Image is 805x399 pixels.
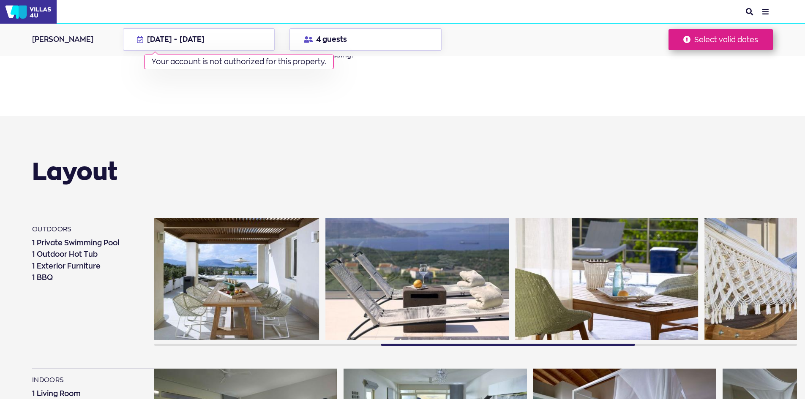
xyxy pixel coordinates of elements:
li: 1 Outdoor Hot Tub [32,249,140,260]
h2: Layout [32,159,117,183]
button: [DATE] - [DATE] Your account is not authorized for this property. [123,28,275,51]
div: [PERSON_NAME] [32,34,108,45]
span: [DATE] [180,35,205,44]
li: 1 Private Swimming Pool [32,237,140,249]
span: [DATE] [147,35,172,44]
li: 1 BBQ [32,272,140,283]
h3: outdoors [32,225,140,236]
button: 4 guests [289,28,441,51]
h3: indoors [32,376,140,386]
button: Select valid dates [669,29,773,50]
li: 1 Exterior Furniture [32,261,140,272]
span: - [174,36,177,43]
div: Your account is not authorized for this property. [144,54,334,69]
